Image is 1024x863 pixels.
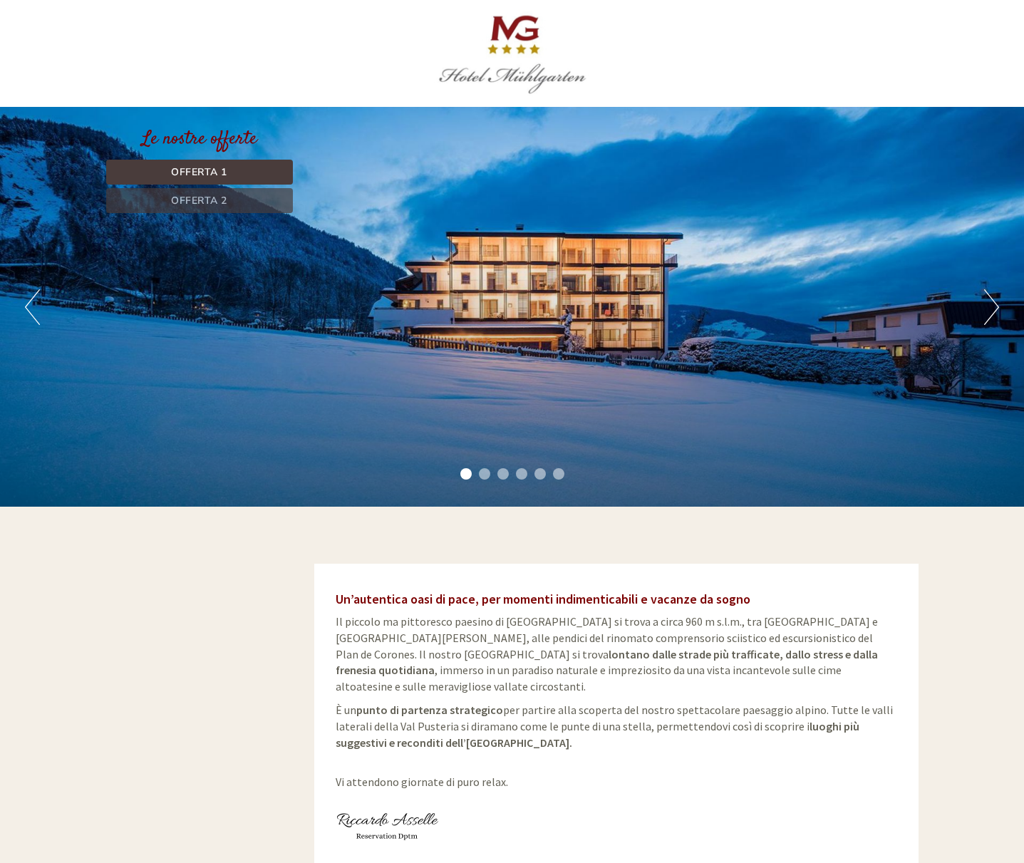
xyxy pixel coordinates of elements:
span: È un per partire alla scoperta del nostro spettacolare paesaggio alpino. Tutte le valli laterali ... [336,703,893,750]
span: Offerta 1 [171,165,227,179]
span: Il piccolo ma pittoresco paesino di [GEOGRAPHIC_DATA] si trova a circa 960 m s.l.m., tra [GEOGRAP... [336,614,878,693]
button: Next [984,289,999,325]
button: Previous [25,289,40,325]
span: Un’autentica oasi di pace, per momenti indimenticabili e vacanze da sogno [336,591,750,607]
img: user-152.jpg [336,797,440,854]
strong: punto di partenza strategico [356,703,503,717]
span: Offerta 2 [171,194,227,207]
span: Vi attendono giornate di puro relax. [336,759,508,790]
strong: luoghi più suggestivi e reconditi dell’[GEOGRAPHIC_DATA]. [336,719,859,750]
div: Le nostre offerte [106,126,293,153]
